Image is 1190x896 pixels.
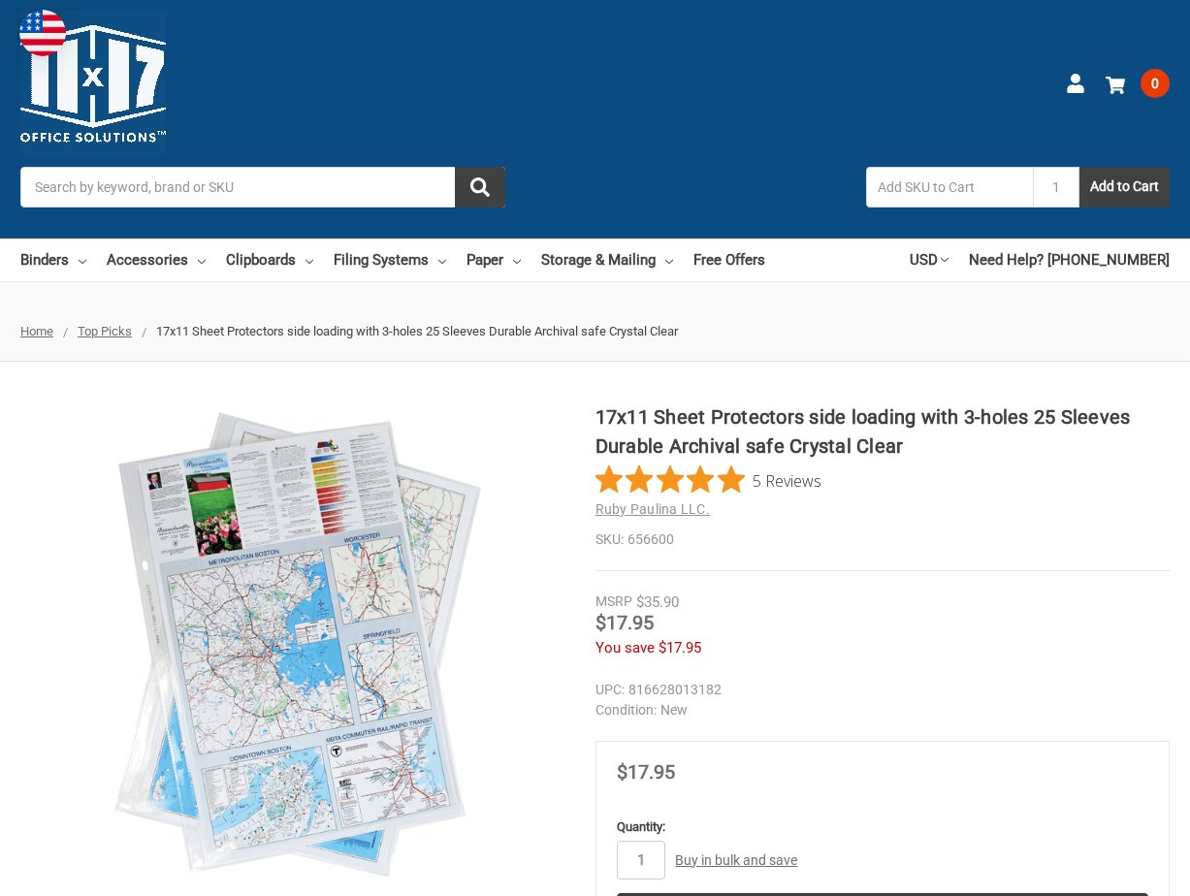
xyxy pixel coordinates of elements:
[541,239,673,281] a: Storage & Mailing
[595,402,1171,461] h1: 17x11 Sheet Protectors side loading with 3-holes 25 Sleeves Durable Archival safe Crystal Clear
[78,324,132,338] a: Top Picks
[617,760,675,784] span: $17.95
[1106,58,1170,109] a: 0
[595,592,632,612] div: MSRP
[107,239,206,281] a: Accessories
[20,324,53,338] a: Home
[19,10,66,56] img: duty and tax information for United States
[55,402,540,887] img: Ruby Paulina 17x11 Sheet Protectors side loading with 3-holes 25 Sleeves Durable Archival safe Cr...
[466,239,521,281] a: Paper
[20,239,86,281] a: Binders
[20,11,166,156] img: 11x17.com
[659,639,701,656] span: $17.95
[617,817,1149,837] label: Quantity:
[20,167,505,208] input: Search by keyword, brand or SKU
[969,239,1170,281] a: Need Help? [PHONE_NUMBER]
[595,700,657,720] dt: Condition:
[156,324,678,338] span: 17x11 Sheet Protectors side loading with 3-holes 25 Sleeves Durable Archival safe Crystal Clear
[595,529,624,550] dt: SKU:
[226,239,313,281] a: Clipboards
[636,593,679,611] span: $35.90
[595,680,1171,700] dd: 816628013182
[595,465,821,495] button: Rated 5 out of 5 stars from 5 reviews. Jump to reviews.
[595,700,1171,720] dd: New
[1141,69,1170,98] span: 0
[753,465,821,495] span: 5 Reviews
[595,611,654,634] span: $17.95
[595,639,655,656] span: You save
[910,239,949,281] a: USD
[866,167,1033,208] input: Add SKU to Cart
[595,501,710,517] a: Ruby Paulina LLC.
[693,239,765,281] a: Free Offers
[595,529,1171,550] dd: 656600
[334,239,446,281] a: Filing Systems
[675,852,797,868] a: Buy in bulk and save
[595,680,625,700] dt: UPC:
[1079,167,1170,208] button: Add to Cart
